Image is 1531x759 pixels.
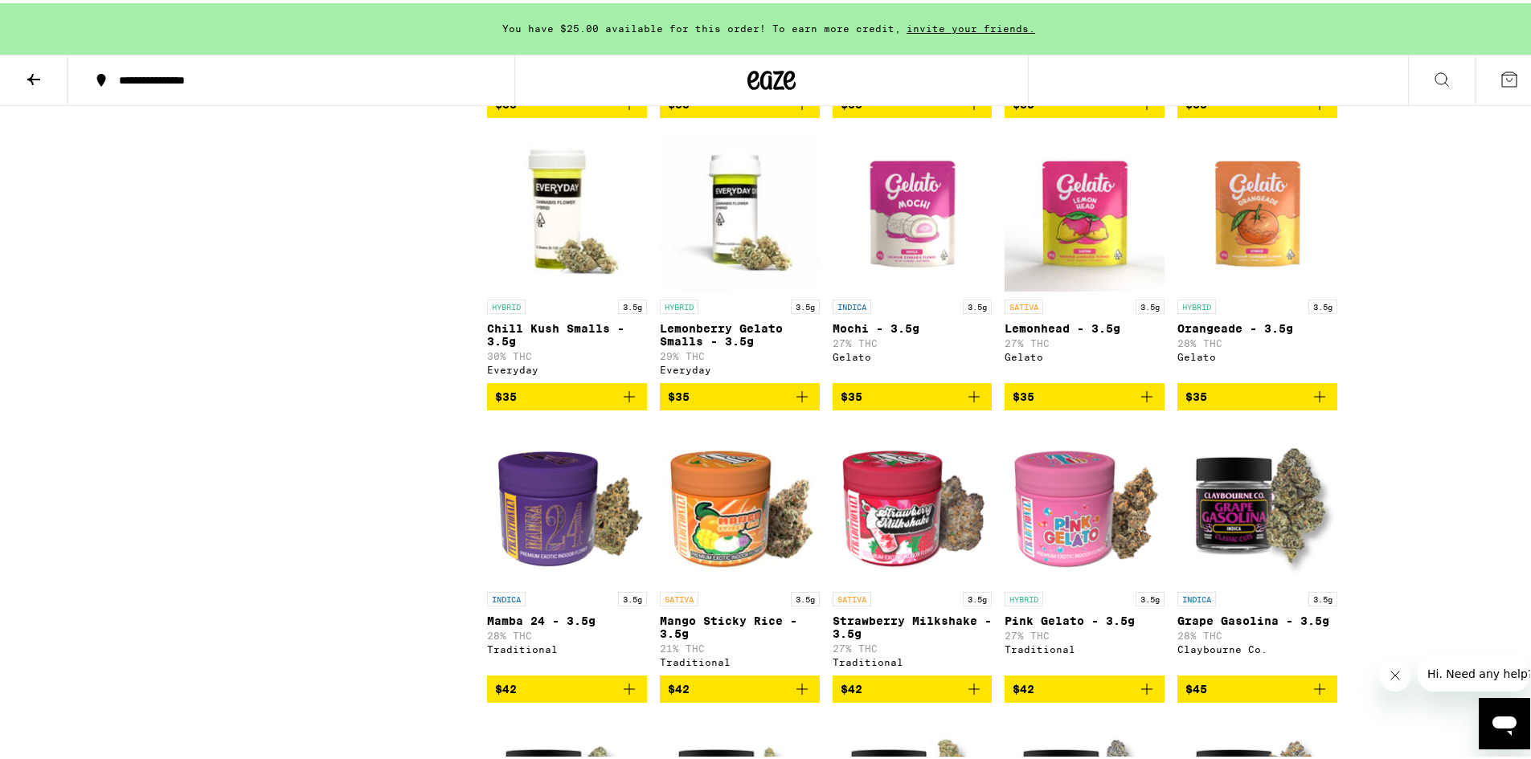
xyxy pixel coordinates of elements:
[833,672,993,700] button: Add to bag
[1005,128,1165,380] a: Open page for Lemonhead - 3.5g from Gelato
[495,679,517,692] span: $42
[1177,627,1337,638] p: 28% THC
[841,679,862,692] span: $42
[833,654,993,664] div: Traditional
[487,128,647,380] a: Open page for Chill Kush Smalls - 3.5g from Everyday
[833,296,871,311] p: INDICA
[660,348,820,358] p: 29% THC
[487,589,526,603] p: INDICA
[791,296,820,311] p: 3.5g
[1177,349,1337,359] div: Gelato
[660,589,698,603] p: SATIVA
[841,387,862,400] span: $35
[1005,420,1165,581] img: Traditional - Pink Gelato - 3.5g
[487,420,647,672] a: Open page for Mamba 24 - 3.5g from Traditional
[1013,679,1034,692] span: $42
[660,654,820,664] div: Traditional
[833,349,993,359] div: Gelato
[487,361,647,372] div: Everyday
[660,380,820,407] button: Add to bag
[833,380,993,407] button: Add to bag
[668,679,690,692] span: $42
[1177,319,1337,332] p: Orangeade - 3.5g
[833,128,993,288] img: Gelato - Mochi - 3.5g
[1177,611,1337,624] p: Grape Gasolina - 3.5g
[963,589,992,603] p: 3.5g
[660,420,820,672] a: Open page for Mango Sticky Rice - 3.5g from Traditional
[1418,653,1530,688] iframe: Message from company
[901,20,1041,31] span: invite your friends.
[660,319,820,345] p: Lemonberry Gelato Smalls - 3.5g
[660,420,820,581] img: Traditional - Mango Sticky Rice - 3.5g
[660,672,820,700] button: Add to bag
[487,348,647,358] p: 30% THC
[1005,380,1165,407] button: Add to bag
[618,589,647,603] p: 3.5g
[1185,387,1207,400] span: $35
[1005,128,1165,288] img: Gelato - Lemonhead - 3.5g
[1185,679,1207,692] span: $45
[833,319,993,332] p: Mochi - 3.5g
[833,128,993,380] a: Open page for Mochi - 3.5g from Gelato
[1479,695,1530,746] iframe: Button to launch messaging window
[791,589,820,603] p: 3.5g
[833,420,993,672] a: Open page for Strawberry Milkshake - 3.5g from Traditional
[487,627,647,638] p: 28% THC
[1177,380,1337,407] button: Add to bag
[660,640,820,651] p: 21% THC
[10,11,116,24] span: Hi. Need any help?
[1005,335,1165,345] p: 27% THC
[487,380,647,407] button: Add to bag
[660,128,820,288] img: Everyday - Lemonberry Gelato Smalls - 3.5g
[1177,335,1337,345] p: 28% THC
[487,672,647,700] button: Add to bag
[1308,296,1337,311] p: 3.5g
[1177,420,1337,672] a: Open page for Grape Gasolina - 3.5g from Claybourne Co.
[1177,128,1337,380] a: Open page for Orangeade - 3.5g from Gelato
[618,296,647,311] p: 3.5g
[1005,589,1043,603] p: HYBRID
[660,296,698,311] p: HYBRID
[1379,656,1411,688] iframe: Close message
[833,611,993,637] p: Strawberry Milkshake - 3.5g
[833,335,993,345] p: 27% THC
[833,420,993,581] img: Traditional - Strawberry Milkshake - 3.5g
[1013,387,1034,400] span: $35
[487,319,647,345] p: Chill Kush Smalls - 3.5g
[487,641,647,651] div: Traditional
[1005,349,1165,359] div: Gelato
[1308,589,1337,603] p: 3.5g
[660,128,820,380] a: Open page for Lemonberry Gelato Smalls - 3.5g from Everyday
[1136,589,1165,603] p: 3.5g
[1005,627,1165,638] p: 27% THC
[495,387,517,400] span: $35
[1005,611,1165,624] p: Pink Gelato - 3.5g
[1177,589,1216,603] p: INDICA
[1177,420,1337,581] img: Claybourne Co. - Grape Gasolina - 3.5g
[1136,296,1165,311] p: 3.5g
[487,611,647,624] p: Mamba 24 - 3.5g
[1005,296,1043,311] p: SATIVA
[963,296,992,311] p: 3.5g
[487,296,526,311] p: HYBRID
[833,640,993,651] p: 27% THC
[487,128,647,288] img: Everyday - Chill Kush Smalls - 3.5g
[1177,128,1337,288] img: Gelato - Orangeade - 3.5g
[1005,672,1165,700] button: Add to bag
[502,20,901,31] span: You have $25.00 available for this order! To earn more credit,
[1177,296,1216,311] p: HYBRID
[1177,641,1337,651] div: Claybourne Co.
[1005,420,1165,672] a: Open page for Pink Gelato - 3.5g from Traditional
[660,361,820,372] div: Everyday
[1005,641,1165,651] div: Traditional
[487,420,647,581] img: Traditional - Mamba 24 - 3.5g
[660,611,820,637] p: Mango Sticky Rice - 3.5g
[833,589,871,603] p: SATIVA
[668,387,690,400] span: $35
[1005,319,1165,332] p: Lemonhead - 3.5g
[1177,672,1337,700] button: Add to bag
